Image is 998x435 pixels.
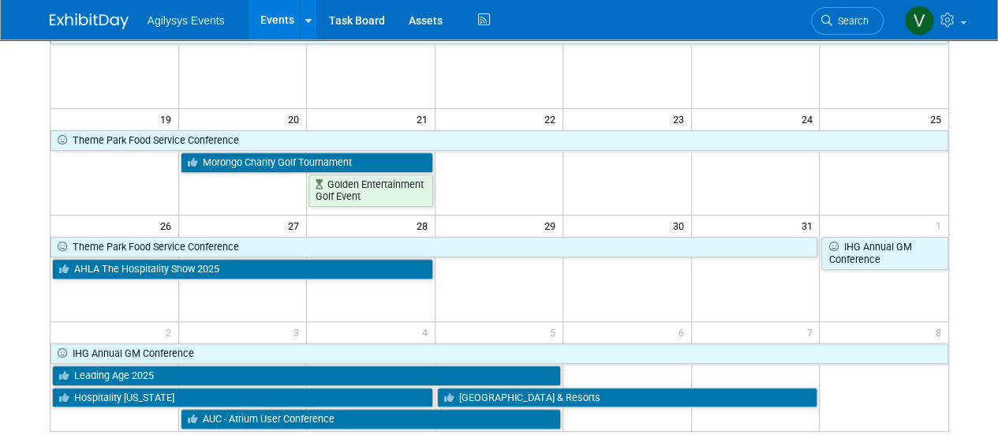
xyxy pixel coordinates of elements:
a: Leading Age 2025 [52,366,562,386]
a: Theme Park Food Service Conference [50,237,818,257]
span: Agilysys Events [148,14,225,27]
span: 27 [286,216,306,235]
a: AUC - Atrium User Conference [181,409,562,429]
a: Golden Entertainment Golf Event [308,174,433,207]
span: 26 [159,216,178,235]
span: 1 [934,216,948,235]
span: 29 [543,216,563,235]
img: Vaitiare Munoz [904,6,934,36]
a: Hospitality [US_STATE] [52,388,433,408]
a: IHG Annual GM Conference [50,343,948,364]
span: 31 [799,216,819,235]
span: 2 [164,322,178,342]
span: 28 [415,216,435,235]
span: 23 [671,109,691,129]
a: Theme Park Food Service Conference [50,130,948,151]
span: 19 [159,109,178,129]
a: Search [811,7,884,35]
span: 25 [929,109,948,129]
span: 4 [421,322,435,342]
span: 20 [286,109,306,129]
span: 22 [543,109,563,129]
a: Morongo Charity Golf Tournament [181,152,433,173]
a: [GEOGRAPHIC_DATA] & Resorts [437,388,818,408]
a: AHLA The Hospitality Show 2025 [52,259,433,279]
span: 30 [671,216,691,235]
span: Search [832,15,869,27]
span: 8 [934,322,948,342]
a: IHG Annual GM Conference [821,237,948,269]
span: 5 [548,322,563,342]
span: 3 [292,322,306,342]
img: ExhibitDay [50,13,129,29]
span: 6 [677,322,691,342]
span: 7 [805,322,819,342]
span: 21 [415,109,435,129]
span: 24 [799,109,819,129]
